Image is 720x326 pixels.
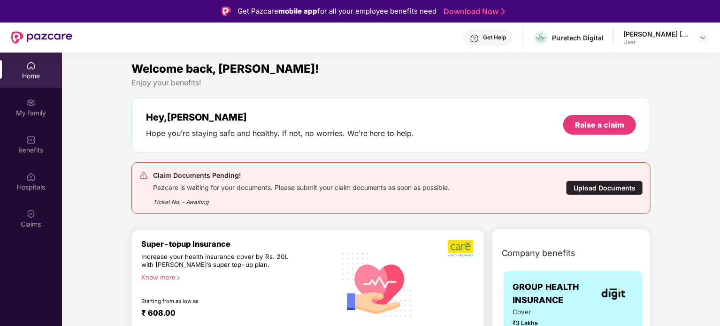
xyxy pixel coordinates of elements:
div: Puretech Digital [552,33,604,42]
img: svg+xml;base64,PHN2ZyBpZD0iRHJvcGRvd24tMzJ4MzIiIHhtbG5zPSJodHRwOi8vd3d3LnczLm9yZy8yMDAwL3N2ZyIgd2... [699,34,707,41]
div: Super-topup Insurance [141,239,336,249]
div: Pazcare is waiting for your documents. Please submit your claim documents as soon as possible. [153,181,450,192]
span: right [176,275,181,281]
div: Upload Documents [566,181,643,195]
img: Stroke [501,7,505,16]
span: GROUP HEALTH INSURANCE [513,281,594,307]
span: Cover [513,307,577,317]
img: New Pazcare Logo [11,31,72,44]
div: Enjoy your benefits! [131,78,651,88]
div: Increase your health insurance cover by Rs. 20L with [PERSON_NAME]’s super top-up plan. [141,253,295,270]
div: User [623,38,689,46]
img: b5dec4f62d2307b9de63beb79f102df3.png [448,239,475,257]
div: Raise a claim [575,120,624,130]
span: Welcome back, [PERSON_NAME]! [131,62,319,76]
strong: mobile app [278,7,317,15]
img: insurerLogo [602,288,625,300]
img: svg+xml;base64,PHN2ZyBpZD0iQmVuZWZpdHMiIHhtbG5zPSJodHRwOi8vd3d3LnczLm9yZy8yMDAwL3N2ZyIgd2lkdGg9Ij... [26,135,36,144]
img: Puretech%20Logo%20Dark%20-Vertical.png [534,31,548,45]
div: Get Pazcare for all your employee benefits need [237,6,437,17]
div: Know more [141,273,330,280]
img: svg+xml;base64,PHN2ZyBpZD0iSG9tZSIgeG1sbnM9Imh0dHA6Ly93d3cudzMub3JnLzIwMDAvc3ZnIiB3aWR0aD0iMjAiIG... [26,61,36,70]
div: Claim Documents Pending! [153,170,450,181]
img: svg+xml;base64,PHN2ZyB4bWxucz0iaHR0cDovL3d3dy53My5vcmcvMjAwMC9zdmciIHdpZHRoPSIyNCIgaGVpZ2h0PSIyNC... [139,171,148,180]
div: Get Help [483,34,506,41]
div: Ticket No. - Awaiting [153,192,450,206]
div: [PERSON_NAME] [PERSON_NAME] [623,30,689,38]
div: Hey, [PERSON_NAME] [146,112,414,123]
span: Company benefits [502,247,576,260]
img: svg+xml;base64,PHN2ZyBpZD0iSG9zcGl0YWxzIiB4bWxucz0iaHR0cDovL3d3dy53My5vcmcvMjAwMC9zdmciIHdpZHRoPS... [26,172,36,182]
img: Logo [222,7,231,16]
img: svg+xml;base64,PHN2ZyB3aWR0aD0iMjAiIGhlaWdodD0iMjAiIHZpZXdCb3g9IjAgMCAyMCAyMCIgZmlsbD0ibm9uZSIgeG... [26,98,36,107]
div: ₹ 608.00 [141,308,326,319]
a: Download Now [444,7,502,16]
div: Hope you’re staying safe and healthy. If not, no worries. We’re here to help. [146,129,414,138]
div: Starting from as low as [141,298,296,304]
img: svg+xml;base64,PHN2ZyBpZD0iSGVscC0zMngzMiIgeG1sbnM9Imh0dHA6Ly93d3cudzMub3JnLzIwMDAvc3ZnIiB3aWR0aD... [470,34,479,43]
img: svg+xml;base64,PHN2ZyBpZD0iQ2xhaW0iIHhtbG5zPSJodHRwOi8vd3d3LnczLm9yZy8yMDAwL3N2ZyIgd2lkdGg9IjIwIi... [26,209,36,219]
